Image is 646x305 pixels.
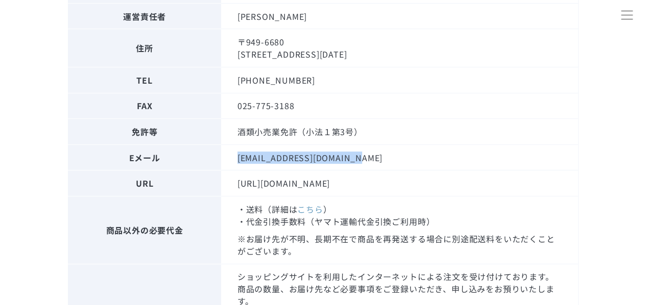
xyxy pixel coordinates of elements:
[68,3,221,29] th: 運営責任者
[237,203,562,215] li: ・送料（詳細は ）
[221,3,578,29] td: [PERSON_NAME]
[221,144,578,170] td: [EMAIL_ADDRESS][DOMAIN_NAME]
[68,144,221,170] th: Eメール
[68,196,221,264] th: 商品以外の必要代金
[221,170,578,196] td: [URL][DOMAIN_NAME]
[221,93,578,119] td: 025-775-3188
[68,170,221,196] th: URL
[68,29,221,67] th: 住所
[221,29,578,67] td: 〒949-6680 [STREET_ADDRESS][DATE]
[68,119,221,145] th: 免許等
[237,215,562,227] li: ・代金引換手数料（ヤマト運輸代金引換ご利用時）
[237,233,562,257] p: ※お届け先が不明、長期不在で商品を再発送する場合に別途配送料をいただくことがございます。
[68,67,221,93] th: TEL
[221,119,578,145] td: 酒類小売業免許（小法１第3号）
[221,67,578,93] td: [PHONE_NUMBER]
[297,203,323,215] a: こちら
[68,93,221,119] th: FAX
